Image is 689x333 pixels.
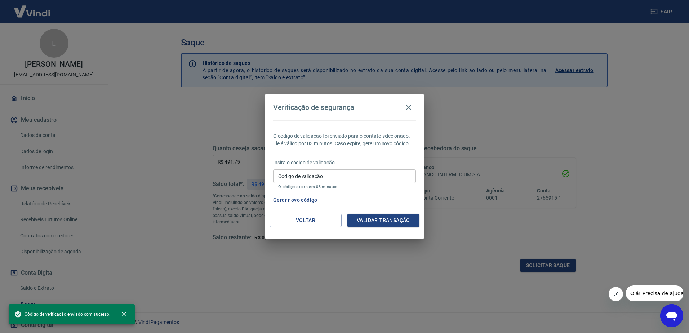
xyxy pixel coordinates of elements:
[270,194,320,207] button: Gerar novo código
[660,304,683,327] iframe: Botão para abrir a janela de mensagens
[116,306,132,322] button: close
[270,214,342,227] button: Voltar
[273,103,354,112] h4: Verificação de segurança
[626,285,683,301] iframe: Mensagem da empresa
[4,5,61,11] span: Olá! Precisa de ajuda?
[273,159,416,166] p: Insira o código de validação
[609,287,623,301] iframe: Fechar mensagem
[14,311,110,318] span: Código de verificação enviado com sucesso.
[347,214,419,227] button: Validar transação
[273,132,416,147] p: O código de validação foi enviado para o contato selecionado. Ele é válido por 03 minutos. Caso e...
[278,185,411,189] p: O código expira em 03 minutos.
